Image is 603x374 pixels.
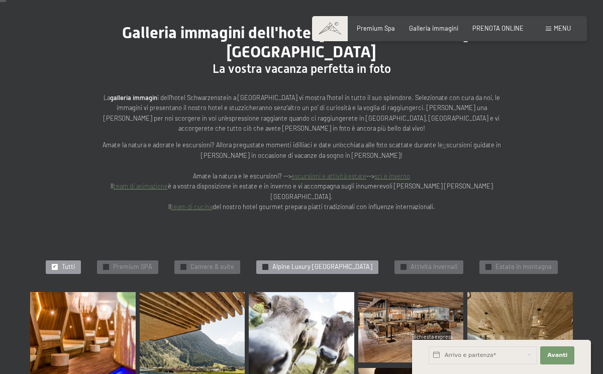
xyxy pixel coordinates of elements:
[412,334,453,340] span: Richiesta express
[540,346,574,364] button: Avanti
[213,62,391,76] span: La vostra vacanza perfetta in foto
[272,262,372,271] span: Alpine Luxury [GEOGRAPHIC_DATA]
[411,262,457,271] span: Attivitá invernali
[547,351,567,359] span: Avanti
[100,92,502,134] p: La i dell’hotel Schwarzenstein a [GEOGRAPHIC_DATA] vi mostra l’hotel in tutto il suo splendore. S...
[114,182,168,190] a: team di animazione
[472,24,524,32] a: PRENOTA ONLINE
[357,24,395,32] a: Premium Spa
[358,292,464,362] img: [Translate to Italienisch:]
[110,93,157,102] strong: galleria immagin
[554,24,571,32] span: Menu
[190,262,234,271] span: Camere & suite
[53,264,56,270] span: ✓
[104,264,108,270] span: ✓
[62,262,75,271] span: Tutti
[171,203,213,211] a: team di cucina
[122,23,481,61] span: Galleria immagini dell'hotel [GEOGRAPHIC_DATA] a [GEOGRAPHIC_DATA]
[113,262,152,271] span: Premium SPA
[495,262,552,271] span: Estate in montagna
[401,264,405,270] span: ✓
[291,172,366,180] a: escursioni e attività estate
[263,264,267,270] span: ✓
[181,264,185,270] span: ✓
[443,141,446,149] a: e
[100,140,502,212] p: Amate la natura e adorate le escursioni? Allora pregustate momenti idilliaci e date un’occhiata a...
[374,172,410,180] a: sci e inverno
[486,264,490,270] span: ✓
[409,24,458,32] a: Galleria immagini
